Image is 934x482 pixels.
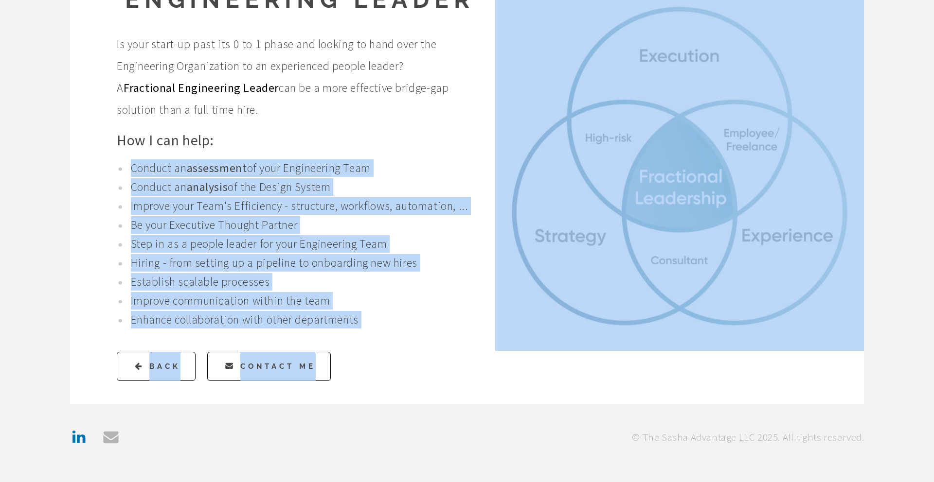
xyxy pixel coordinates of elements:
[187,160,247,175] strong: assessment
[117,126,478,154] p: How I can help:
[207,352,330,381] a: Contact Me
[149,352,180,381] span: Back
[187,179,228,194] strong: analysis
[457,430,477,444] a: Blog
[131,235,478,253] p: Step in as a people leader for your Engineering Team
[131,311,478,328] p: Enhance collaboration with other departments
[124,80,279,95] strong: Fractional Engineering Leader
[131,178,478,196] p: Conduct an of the Design System
[131,159,478,177] p: Conduct an of your Engineering Team
[240,352,316,381] span: Contact Me
[117,352,196,381] a: Back
[131,216,478,234] p: Be your Executive Thought Partner
[604,428,864,447] h1: © The Sasha Advantage LLC 2025. All rights reserved.
[131,273,478,291] p: Establish scalable processes
[131,254,478,272] p: Hiring - from setting up a pipeline to onboarding new hires
[131,197,478,215] p: Improve your Team's Efficiency - structure, workflows, automation, ...
[117,33,478,120] span: Is your start-up past its 0 to 1 phase and looking to hand over the Engineering Organization to a...
[131,292,478,310] p: Improve communication within the team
